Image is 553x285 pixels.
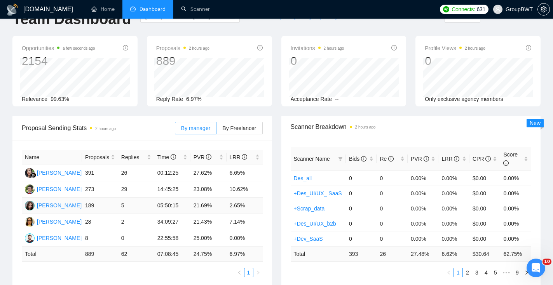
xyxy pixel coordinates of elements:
img: logo [6,3,19,16]
td: 0.00% [438,216,469,231]
span: left [237,270,242,275]
span: Connects: [452,5,475,14]
td: 05:50:15 [154,198,190,214]
td: 28 [82,214,118,230]
td: 0.00% [438,201,469,216]
img: SK [25,201,35,210]
span: Relevance [22,96,47,102]
button: left [444,268,454,277]
td: $ 30.64 [469,246,501,261]
td: 0.00% [500,201,531,216]
button: left [235,268,244,277]
span: info-circle [242,154,247,160]
td: 0.00% [408,186,439,201]
td: 27.48 % [408,246,439,261]
li: 9 [513,268,522,277]
span: info-circle [361,156,366,162]
span: CPR [473,156,491,162]
td: 0 [346,201,377,216]
span: By Freelancer [222,125,256,131]
th: Proposals [82,150,118,165]
div: [PERSON_NAME] [37,185,82,193]
span: Scanner Name [294,156,330,162]
span: filter [337,153,344,165]
td: 7.14% [227,214,263,230]
button: right [253,268,263,277]
a: +Des_UI/UX_b2b [294,221,336,227]
img: OL [25,217,35,227]
td: 34:09:27 [154,214,190,230]
span: 99.63% [51,96,69,102]
td: 62 [118,247,154,262]
span: 631 [477,5,485,14]
td: 27.62% [190,165,227,181]
td: Total [291,246,346,261]
a: AS[PERSON_NAME] [25,186,82,192]
a: homeHome [91,6,115,12]
td: $0.00 [469,201,501,216]
td: 2 [118,214,154,230]
span: Score [503,151,518,166]
td: 00:12:25 [154,165,190,181]
td: 0 [346,231,377,246]
td: 0 [377,186,408,201]
td: 0.00% [438,231,469,246]
span: Proposals [156,43,209,53]
img: upwork-logo.png [443,6,449,12]
span: Invitations [291,43,344,53]
span: New [530,120,541,126]
a: 2 [463,268,472,277]
a: 1 [454,268,462,277]
span: Reply Rate [156,96,183,102]
span: Dashboard [140,6,166,12]
span: filter [338,156,343,161]
td: 889 [82,247,118,262]
div: 0 [425,54,485,68]
span: ••• [500,268,513,277]
td: 07:08:45 [154,247,190,262]
td: $0.00 [469,231,501,246]
h1: Team Dashboard [12,10,131,28]
span: info-circle [485,156,491,162]
span: info-circle [388,156,394,162]
a: 3 [473,268,481,277]
span: info-circle [171,154,176,160]
span: right [256,270,260,275]
td: 273 [82,181,118,198]
time: 2 hours ago [189,46,209,50]
td: 0.00% [500,170,531,186]
span: info-circle [526,45,531,50]
span: left [447,270,451,275]
td: 5 [118,198,154,214]
li: Next 5 Pages [500,268,513,277]
td: 26 [377,246,408,261]
span: Re [380,156,394,162]
a: Des_all [294,175,312,181]
span: setting [538,6,550,12]
span: to [183,13,190,19]
div: 889 [156,54,209,68]
td: 62.75 % [500,246,531,261]
span: info-circle [424,156,429,162]
span: PVR [194,154,212,160]
button: right [522,268,531,277]
span: Replies [121,153,145,162]
li: 1 [454,268,463,277]
time: a few seconds ago [63,46,95,50]
div: [PERSON_NAME] [37,169,82,177]
span: user [495,7,501,12]
a: 1 [244,268,253,277]
td: 0.00% [408,170,439,186]
a: 4 [482,268,490,277]
th: Replies [118,150,154,165]
span: 10 [543,259,551,265]
a: OB[PERSON_NAME] [25,235,82,241]
td: 0.00% [500,231,531,246]
time: 2 hours ago [324,46,344,50]
td: 8 [82,230,118,247]
span: Opportunities [22,43,95,53]
span: info-circle [391,45,397,50]
div: 2154 [22,54,95,68]
li: Previous Page [444,268,454,277]
td: 0.00% [408,201,439,216]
